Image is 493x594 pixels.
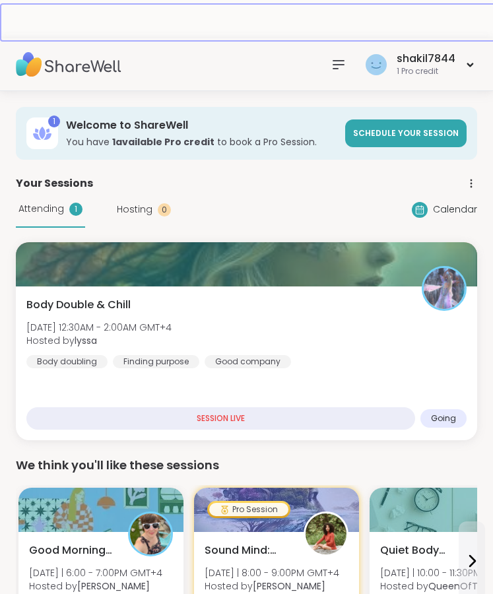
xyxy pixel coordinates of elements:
[16,176,93,191] span: Your Sessions
[205,579,339,593] span: Hosted by
[424,268,465,309] img: lyssa
[366,54,387,75] img: shakil7844
[16,456,477,475] div: We think you'll like these sessions
[205,355,291,368] div: Good company
[158,203,171,216] div: 0
[26,355,108,368] div: Body doubling
[26,334,172,347] span: Hosted by
[353,127,459,139] span: Schedule your session
[69,203,82,216] div: 1
[112,135,214,148] b: 1 available Pro credit
[397,51,455,66] div: shakil7844
[130,513,171,554] img: Adrienne_QueenOfTheDawn
[29,566,162,579] span: [DATE] | 6:00 - 7:00PM GMT+4
[253,579,325,593] b: [PERSON_NAME]
[77,579,150,593] b: [PERSON_NAME]
[306,513,346,554] img: Joana_Ayala
[26,407,415,430] div: SESSION LIVE
[66,135,337,148] h3: You have to book a Pro Session.
[16,42,121,88] img: ShareWell Nav Logo
[26,297,131,313] span: Body Double & Chill
[433,203,477,216] span: Calendar
[29,543,114,558] span: Good Morning Body Doubling For Productivity
[205,566,339,579] span: [DATE] | 8:00 - 9:00PM GMT+4
[113,355,199,368] div: Finding purpose
[345,119,467,147] a: Schedule your session
[117,203,152,216] span: Hosting
[397,66,455,77] div: 1 Pro credit
[431,413,456,424] span: Going
[66,118,337,133] h3: Welcome to ShareWell
[380,543,465,558] span: Quiet Body Doubling For Productivity - [DATE]
[29,579,162,593] span: Hosted by
[209,503,288,516] div: Pro Session
[26,321,172,334] span: [DATE] 12:30AM - 2:00AM GMT+4
[205,543,289,558] span: Sound Mind: Healing Through Voice & Vibration
[48,115,60,127] div: 1
[18,202,64,216] span: Attending
[75,334,97,347] b: lyssa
